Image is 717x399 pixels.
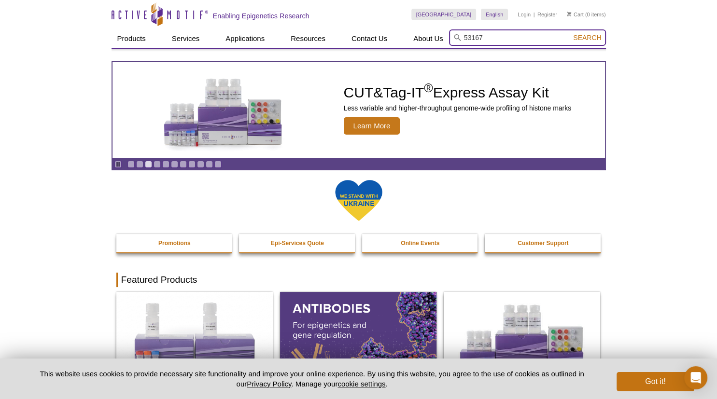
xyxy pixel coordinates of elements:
a: Promotions [116,234,233,252]
strong: Online Events [401,240,439,247]
article: CUT&Tag-IT Express Assay Kit [112,62,605,158]
a: Epi-Services Quote [239,234,356,252]
a: Customer Support [485,234,602,252]
span: Search [573,34,601,41]
a: Login [518,11,531,18]
a: Applications [220,29,270,48]
a: Products [112,29,152,48]
h2: Enabling Epigenetics Research [213,12,309,20]
a: Go to slide 2 [136,161,143,168]
a: Resources [285,29,331,48]
strong: Promotions [158,240,191,247]
a: Privacy Policy [247,380,291,388]
a: Services [166,29,206,48]
button: Got it! [617,372,694,391]
a: Register [537,11,557,18]
li: | [534,9,535,20]
a: About Us [408,29,449,48]
strong: Epi-Services Quote [271,240,324,247]
a: Go to slide 4 [154,161,161,168]
li: (0 items) [567,9,606,20]
img: We Stand With Ukraine [335,179,383,222]
a: Go to slide 1 [127,161,135,168]
h2: CUT&Tag-IT Express Assay Kit [344,85,572,100]
h2: Featured Products [116,273,601,287]
a: Go to slide 6 [171,161,178,168]
a: Go to slide 11 [214,161,222,168]
a: Toggle autoplay [114,161,122,168]
a: CUT&Tag-IT Express Assay Kit CUT&Tag-IT®Express Assay Kit Less variable and higher-throughput gen... [112,62,605,158]
p: Less variable and higher-throughput genome-wide profiling of histone marks [344,104,572,112]
img: Your Cart [567,12,571,16]
button: Search [570,33,604,42]
a: [GEOGRAPHIC_DATA] [411,9,477,20]
a: Contact Us [346,29,393,48]
a: Go to slide 10 [206,161,213,168]
a: Go to slide 9 [197,161,204,168]
button: cookie settings [337,380,385,388]
span: Learn More [344,117,400,135]
a: Online Events [362,234,479,252]
a: Go to slide 5 [162,161,169,168]
input: Keyword, Cat. No. [449,29,606,46]
a: Go to slide 8 [188,161,196,168]
img: CUT&Tag-IT Express Assay Kit [143,57,303,163]
img: CUT&Tag-IT® Express Assay Kit [444,292,600,386]
a: Cart [567,11,584,18]
img: All Antibodies [280,292,436,386]
img: DNA Library Prep Kit for Illumina [116,292,273,386]
sup: ® [424,81,433,95]
a: Go to slide 3 [145,161,152,168]
div: Open Intercom Messenger [684,366,707,389]
p: This website uses cookies to provide necessary site functionality and improve your online experie... [23,369,601,389]
a: Go to slide 7 [180,161,187,168]
strong: Customer Support [518,240,568,247]
a: English [481,9,508,20]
